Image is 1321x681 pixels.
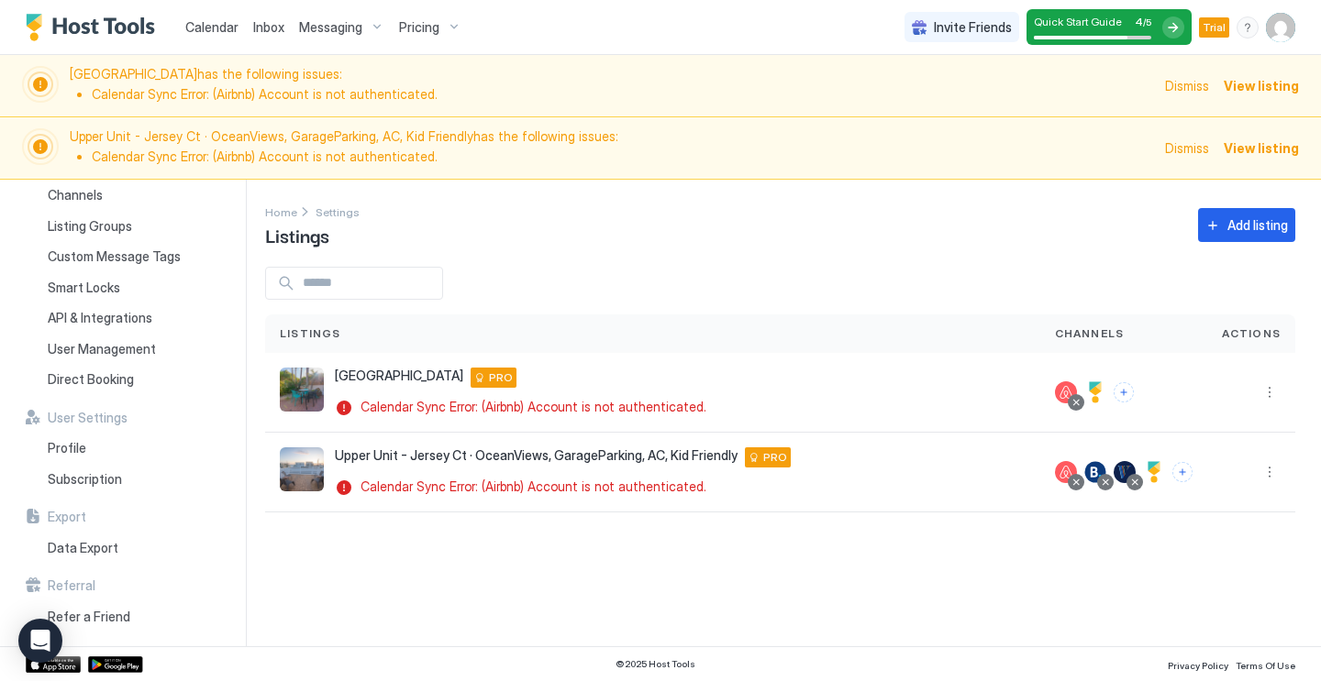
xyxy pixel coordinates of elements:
[1055,325,1125,342] span: Channels
[40,241,231,272] a: Custom Message Tags
[40,180,231,211] a: Channels
[40,601,231,632] a: Refer a Friend
[1168,660,1228,671] span: Privacy Policy
[763,449,787,466] span: PRO
[40,464,231,495] a: Subscription
[1259,381,1281,403] button: More options
[1114,382,1134,402] button: Connect channels
[1259,381,1281,403] div: menu
[48,609,130,625] span: Refer a Friend
[92,86,1154,103] li: Calendar Sync Error: (Airbnb) Account is not authenticated.
[48,471,122,488] span: Subscription
[265,202,297,221] a: Home
[48,341,156,357] span: User Management
[48,410,128,426] span: User Settings
[361,399,706,415] span: Calendar Sync Error: (Airbnb) Account is not authenticated.
[1168,654,1228,674] a: Privacy Policy
[316,202,360,221] a: Settings
[1165,76,1209,95] div: Dismiss
[335,368,463,384] span: [GEOGRAPHIC_DATA]
[489,369,513,386] span: PRO
[1165,138,1209,158] div: Dismiss
[361,478,706,495] span: Calendar Sync Error: (Airbnb) Account is not authenticated.
[40,272,231,303] a: Smart Locks
[280,368,324,412] div: listing image
[48,218,132,235] span: Listing Groups
[40,211,231,242] a: Listing Groups
[265,202,297,221] div: Breadcrumb
[335,447,738,464] span: Upper Unit - Jersey Ct · OceanViews, GarageParking, AC, Kid Friendly
[1259,461,1281,483] button: More options
[48,187,103,203] span: Channels
[253,17,284,37] a: Inbox
[1224,138,1299,158] div: View listing
[299,19,362,36] span: Messaging
[18,619,62,663] div: Open Intercom Messenger
[1203,19,1226,36] span: Trial
[265,205,297,219] span: Home
[70,128,1154,168] span: Upper Unit - Jersey Ct · OceanViews, GarageParking, AC, Kid Friendly has the following issues:
[280,447,324,491] div: listing image
[1227,215,1288,235] div: Add listing
[399,19,439,36] span: Pricing
[1237,16,1259,38] div: menu
[40,302,231,334] a: API & Integrations
[185,17,239,37] a: Calendar
[48,310,152,326] span: API & Integrations
[1222,325,1281,342] span: Actions
[1259,461,1281,483] div: menu
[316,202,360,221] div: Breadcrumb
[40,334,231,365] a: User Management
[26,14,163,41] a: Host Tools Logo
[295,268,442,299] input: Input Field
[40,364,231,395] a: Direct Booking
[1266,13,1295,42] div: User profile
[48,577,95,594] span: Referral
[934,19,1012,36] span: Invite Friends
[185,19,239,35] span: Calendar
[265,221,329,248] span: Listings
[1198,208,1295,242] button: Add listing
[616,658,695,670] span: © 2025 Host Tools
[48,509,86,525] span: Export
[1143,16,1151,28] span: / 5
[40,433,231,464] a: Profile
[1034,15,1122,28] span: Quick Start Guide
[253,19,284,35] span: Inbox
[1236,654,1295,674] a: Terms Of Use
[48,371,134,388] span: Direct Booking
[316,205,360,219] span: Settings
[26,656,81,673] a: App Store
[40,533,231,564] a: Data Export
[70,66,1154,105] span: [GEOGRAPHIC_DATA] has the following issues:
[280,325,341,342] span: Listings
[88,656,143,673] a: Google Play Store
[92,148,1154,165] li: Calendar Sync Error: (Airbnb) Account is not authenticated.
[48,280,120,296] span: Smart Locks
[1172,462,1193,482] button: Connect channels
[48,248,181,265] span: Custom Message Tags
[1135,15,1143,28] span: 4
[48,540,118,556] span: Data Export
[1236,660,1295,671] span: Terms Of Use
[1224,76,1299,95] div: View listing
[48,440,86,456] span: Profile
